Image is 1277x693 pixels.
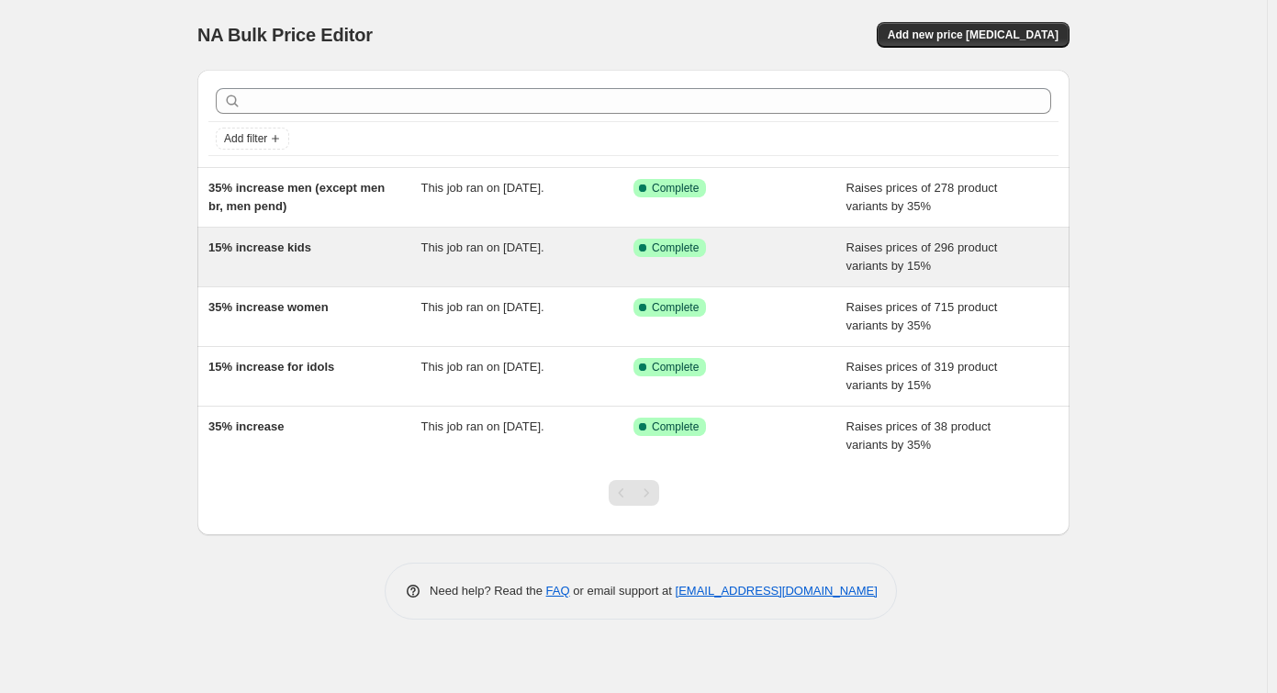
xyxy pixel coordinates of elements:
span: This job ran on [DATE]. [421,360,544,374]
span: 35% increase men (except men br, men pend) [208,181,385,213]
nav: Pagination [609,480,659,506]
span: Raises prices of 278 product variants by 35% [846,181,998,213]
button: Add filter [216,128,289,150]
span: This job ran on [DATE]. [421,240,544,254]
span: Raises prices of 715 product variants by 35% [846,300,998,332]
span: 35% increase women [208,300,329,314]
span: Raises prices of 296 product variants by 15% [846,240,998,273]
a: FAQ [546,584,570,598]
span: Add new price [MEDICAL_DATA] [888,28,1059,42]
span: This job ran on [DATE]. [421,419,544,433]
a: [EMAIL_ADDRESS][DOMAIN_NAME] [676,584,878,598]
span: This job ran on [DATE]. [421,300,544,314]
button: Add new price [MEDICAL_DATA] [877,22,1070,48]
span: 15% increase for idols [208,360,334,374]
span: This job ran on [DATE]. [421,181,544,195]
span: 35% increase [208,419,284,433]
span: Raises prices of 38 product variants by 35% [846,419,991,452]
span: Need help? Read the [430,584,546,598]
span: 15% increase kids [208,240,311,254]
span: Complete [652,360,699,374]
span: Complete [652,240,699,255]
span: NA Bulk Price Editor [197,25,373,45]
span: Complete [652,181,699,196]
span: or email support at [570,584,676,598]
span: Raises prices of 319 product variants by 15% [846,360,998,392]
span: Complete [652,300,699,315]
span: Add filter [224,131,267,146]
span: Complete [652,419,699,434]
